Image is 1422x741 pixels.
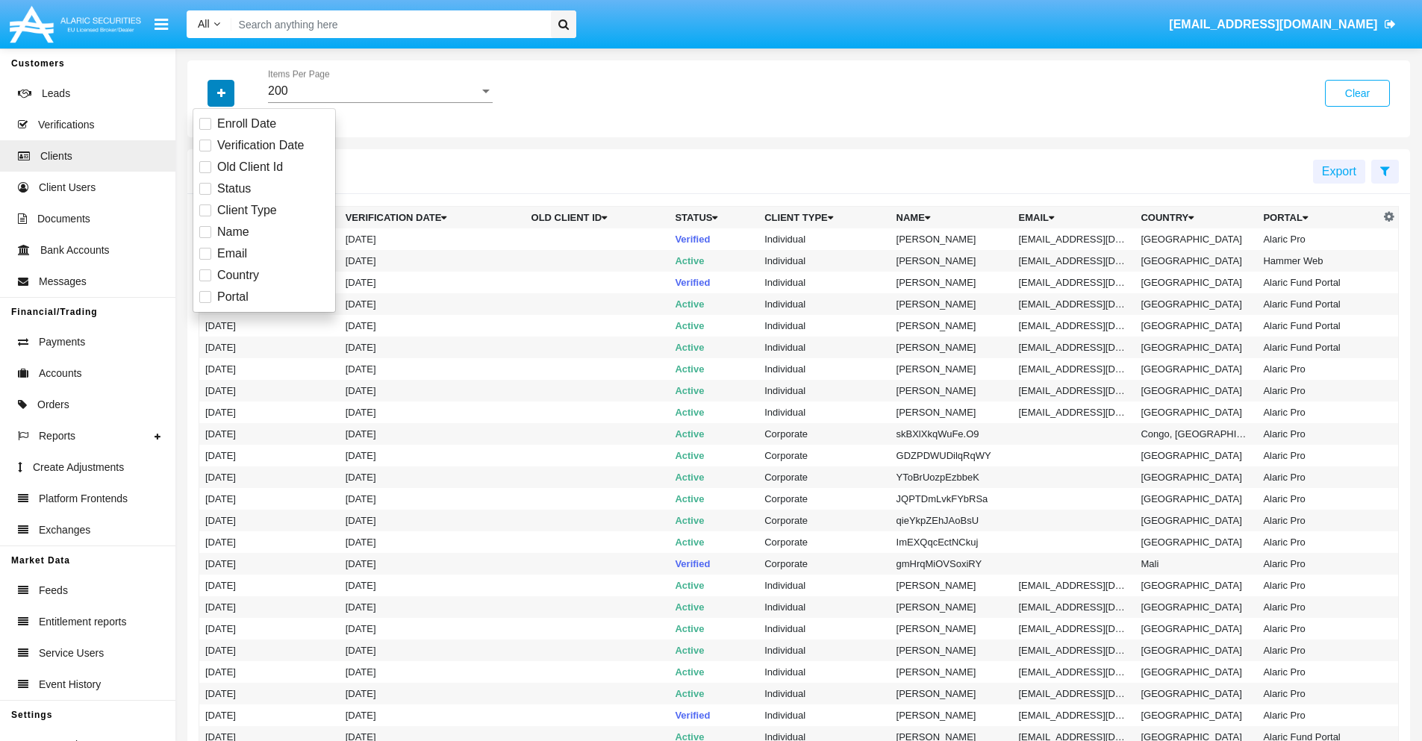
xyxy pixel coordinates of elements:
[526,207,670,229] th: Old Client Id
[1257,358,1379,380] td: Alaric Pro
[199,401,340,423] td: [DATE]
[669,553,758,575] td: Verified
[1257,423,1379,445] td: Alaric Pro
[758,510,890,531] td: Corporate
[1257,510,1379,531] td: Alaric Pro
[1313,160,1365,184] button: Export
[1135,575,1257,596] td: [GEOGRAPHIC_DATA]
[891,380,1013,401] td: [PERSON_NAME]
[758,380,890,401] td: Individual
[669,358,758,380] td: Active
[1257,207,1379,229] th: Portal
[758,315,890,337] td: Individual
[217,223,249,241] span: Name
[38,117,94,133] span: Verifications
[1135,531,1257,553] td: [GEOGRAPHIC_DATA]
[340,337,526,358] td: [DATE]
[758,445,890,466] td: Corporate
[1257,466,1379,488] td: Alaric Pro
[340,488,526,510] td: [DATE]
[891,293,1013,315] td: [PERSON_NAME]
[758,683,890,704] td: Individual
[1257,228,1379,250] td: Alaric Pro
[669,704,758,726] td: Verified
[669,250,758,272] td: Active
[669,596,758,618] td: Active
[1257,531,1379,553] td: Alaric Pro
[340,575,526,596] td: [DATE]
[340,358,526,380] td: [DATE]
[340,596,526,618] td: [DATE]
[669,640,758,661] td: Active
[340,207,526,229] th: Verification date
[1257,488,1379,510] td: Alaric Pro
[199,683,340,704] td: [DATE]
[340,466,526,488] td: [DATE]
[1257,704,1379,726] td: Alaric Pro
[39,677,101,692] span: Event History
[1013,380,1135,401] td: [EMAIL_ADDRESS][DOMAIN_NAME]
[669,618,758,640] td: Active
[340,445,526,466] td: [DATE]
[268,84,288,97] span: 200
[199,488,340,510] td: [DATE]
[199,640,340,661] td: [DATE]
[199,423,340,445] td: [DATE]
[1135,358,1257,380] td: [GEOGRAPHIC_DATA]
[217,115,276,133] span: Enroll Date
[1257,401,1379,423] td: Alaric Pro
[891,531,1013,553] td: ImEXQqcEctNCkuj
[758,466,890,488] td: Corporate
[199,445,340,466] td: [DATE]
[1013,401,1135,423] td: [EMAIL_ADDRESS][DOMAIN_NAME]
[39,366,82,381] span: Accounts
[199,575,340,596] td: [DATE]
[1135,337,1257,358] td: [GEOGRAPHIC_DATA]
[1135,488,1257,510] td: [GEOGRAPHIC_DATA]
[1322,165,1356,178] span: Export
[217,245,247,263] span: Email
[33,460,124,475] span: Create Adjustments
[1013,358,1135,380] td: [EMAIL_ADDRESS][DOMAIN_NAME]
[669,337,758,358] td: Active
[199,661,340,683] td: [DATE]
[669,488,758,510] td: Active
[1257,640,1379,661] td: Alaric Pro
[891,661,1013,683] td: [PERSON_NAME]
[1257,445,1379,466] td: Alaric Pro
[1257,596,1379,618] td: Alaric Pro
[758,272,890,293] td: Individual
[39,491,128,507] span: Platform Frontends
[669,575,758,596] td: Active
[217,266,259,284] span: Country
[891,575,1013,596] td: [PERSON_NAME]
[891,272,1013,293] td: [PERSON_NAME]
[891,704,1013,726] td: [PERSON_NAME]
[758,337,890,358] td: Individual
[1013,704,1135,726] td: [EMAIL_ADDRESS][DOMAIN_NAME]
[37,211,90,227] span: Documents
[199,358,340,380] td: [DATE]
[1257,683,1379,704] td: Alaric Pro
[187,16,231,32] a: All
[1135,293,1257,315] td: [GEOGRAPHIC_DATA]
[1013,315,1135,337] td: [EMAIL_ADDRESS][DOMAIN_NAME]
[199,380,340,401] td: [DATE]
[1135,640,1257,661] td: [GEOGRAPHIC_DATA]
[758,207,890,229] th: Client Type
[340,531,526,553] td: [DATE]
[1013,272,1135,293] td: [EMAIL_ADDRESS][DOMAIN_NAME]
[39,180,96,196] span: Client Users
[669,683,758,704] td: Active
[1257,380,1379,401] td: Alaric Pro
[199,704,340,726] td: [DATE]
[669,207,758,229] th: Status
[199,596,340,618] td: [DATE]
[39,614,127,630] span: Entitlement reports
[891,445,1013,466] td: GDZPDWUDilqRqWY
[1135,401,1257,423] td: [GEOGRAPHIC_DATA]
[198,18,210,30] span: All
[199,510,340,531] td: [DATE]
[1135,228,1257,250] td: [GEOGRAPHIC_DATA]
[39,645,104,661] span: Service Users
